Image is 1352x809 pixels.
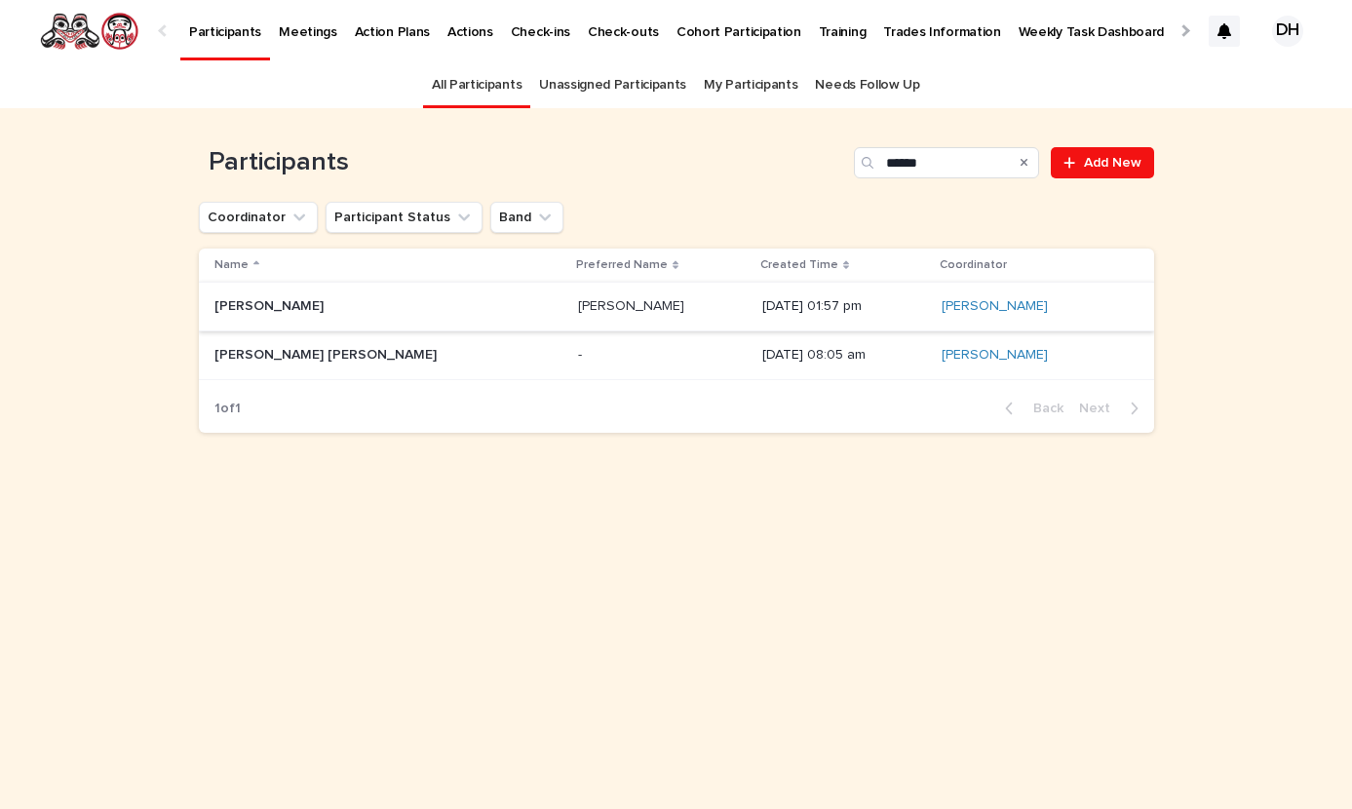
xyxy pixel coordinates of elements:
p: - [578,343,586,364]
button: Participant Status [326,202,483,233]
p: 1 of 1 [199,385,256,433]
p: [PERSON_NAME] [578,294,688,315]
a: Unassigned Participants [539,62,686,108]
p: [DATE] 01:57 pm [762,298,927,315]
a: [PERSON_NAME] [942,347,1048,364]
input: Search [854,147,1039,178]
a: [PERSON_NAME] [942,298,1048,315]
button: Coordinator [199,202,318,233]
div: DH [1272,16,1303,47]
p: Preferred Name [576,254,668,276]
button: Next [1071,400,1154,417]
a: Add New [1051,147,1153,178]
tr: [PERSON_NAME] [PERSON_NAME][PERSON_NAME] [PERSON_NAME] -- [DATE] 08:05 am[PERSON_NAME] [199,331,1154,380]
p: Name [214,254,249,276]
p: [DATE] 08:05 am [762,347,927,364]
img: rNyI97lYS1uoOg9yXW8k [39,12,139,51]
a: Needs Follow Up [815,62,919,108]
span: Next [1079,402,1122,415]
button: Back [989,400,1071,417]
a: All Participants [432,62,521,108]
p: Coordinator [940,254,1007,276]
span: Add New [1084,156,1141,170]
p: [PERSON_NAME] [PERSON_NAME] [214,343,441,364]
p: Created Time [760,254,838,276]
tr: [PERSON_NAME][PERSON_NAME] [PERSON_NAME][PERSON_NAME] [DATE] 01:57 pm[PERSON_NAME] [199,283,1154,331]
a: My Participants [704,62,797,108]
span: Back [1022,402,1063,415]
p: [PERSON_NAME] [214,294,328,315]
h1: Participants [199,147,847,178]
button: Band [490,202,563,233]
